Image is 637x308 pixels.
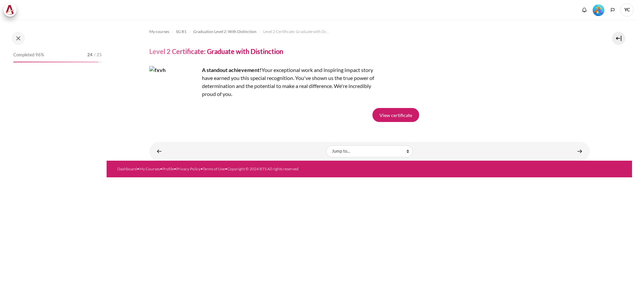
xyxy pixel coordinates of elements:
[227,166,299,171] a: Copyright © 2024 BTS All rights reserved
[149,26,590,37] nav: Navigation bar
[193,29,257,35] span: Graduation Level 2: With Distinction
[94,52,102,58] span: / 25
[162,166,174,171] a: Profile
[573,145,586,158] a: Join the Impact Presentation Lab ►
[153,145,166,158] a: ◄ STAR Impact Story Video Submission
[149,66,199,116] img: fxvh
[620,3,634,17] a: User menu
[176,28,187,36] a: SG B1
[149,66,382,98] div: Your exceptional work and inspiring impact story have earned you this special recognition. You've...
[149,47,283,56] h4: Level 2 Certificate: Graduate with Distinction
[590,4,607,16] a: Level #5
[620,3,634,17] span: YC
[107,20,632,161] section: Content
[87,52,93,58] span: 24
[117,166,398,172] div: • • • • •
[579,5,589,15] div: Show notification window with no new notifications
[372,108,419,122] a: View certificate
[203,166,225,171] a: Terms of Use
[117,166,137,171] a: Dashboard
[593,4,604,16] img: Level #5
[202,67,262,73] strong: A standout achievement!
[176,166,201,171] a: Privacy Policy
[193,28,257,36] a: Graduation Level 2: With Distinction
[3,3,20,17] a: Architeck Architeck
[5,5,15,15] img: Architeck
[149,29,169,35] span: My courses
[149,28,169,36] a: My courses
[13,52,44,58] span: Completed 96%
[176,29,187,35] span: SG B1
[263,29,330,35] span: Level 2 Certificate: Graduate with Distinction
[263,28,330,36] a: Level 2 Certificate: Graduate with Distinction
[139,166,160,171] a: My Courses
[608,5,618,15] button: Languages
